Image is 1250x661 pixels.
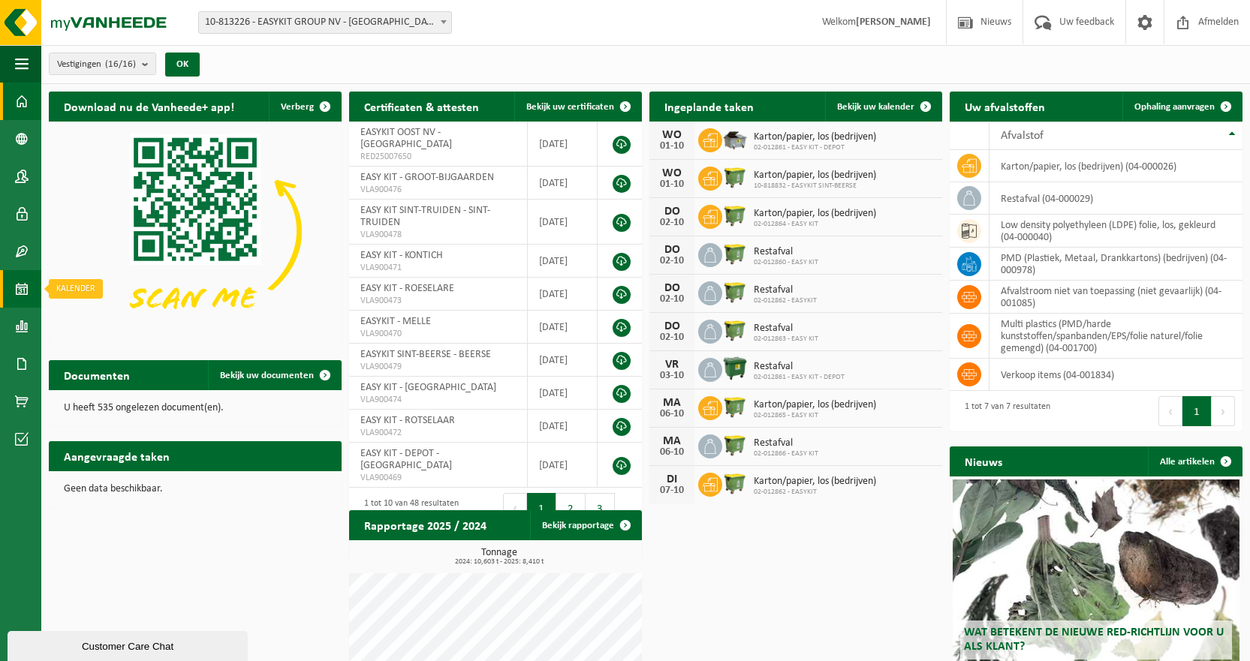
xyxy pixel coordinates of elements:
span: Vestigingen [57,53,136,76]
td: [DATE] [528,377,598,410]
img: Download de VHEPlus App [49,122,342,341]
div: 02-10 [657,294,687,305]
span: Ophaling aanvragen [1134,102,1215,112]
div: 02-10 [657,256,687,266]
div: 03-10 [657,371,687,381]
span: Restafval [754,361,845,373]
img: WB-1100-HPE-GN-51 [722,317,748,343]
div: VR [657,359,687,371]
div: MA [657,435,687,447]
button: Vestigingen(16/16) [49,53,156,75]
span: 10-813226 - EASYKIT GROUP NV - ROTSELAAR [198,11,452,34]
count: (16/16) [105,59,136,69]
a: Ophaling aanvragen [1122,92,1241,122]
td: [DATE] [528,443,598,488]
span: 02-012862 - EASYKIT [754,488,876,497]
img: WB-1100-HPE-GN-51 [722,241,748,266]
span: VLA900473 [360,295,516,307]
td: restafval (04-000029) [989,182,1242,215]
td: [DATE] [528,311,598,344]
span: Restafval [754,437,818,449]
span: VLA900476 [360,184,516,196]
div: 06-10 [657,447,687,458]
h2: Nieuws [950,446,1017,476]
div: 02-10 [657,332,687,343]
span: EASY KIT - KONTICH [360,250,443,261]
h2: Download nu de Vanheede+ app! [49,92,249,121]
div: 06-10 [657,409,687,419]
span: Bekijk uw documenten [220,371,314,380]
a: Bekijk uw documenten [208,360,340,390]
strong: [PERSON_NAME] [856,17,931,28]
span: EASY KIT - [GEOGRAPHIC_DATA] [360,382,496,393]
button: Next [1212,396,1235,426]
span: EASYKIT OOST NV - [GEOGRAPHIC_DATA] [360,127,452,150]
h2: Ingeplande taken [649,92,769,121]
a: Bekijk uw certificaten [514,92,640,122]
span: Restafval [754,246,818,258]
a: Alle artikelen [1148,446,1241,476]
img: WB-1100-HPE-GN-51 [722,432,748,458]
span: Afvalstof [1001,130,1044,142]
img: WB-1100-HPE-GN-51 [722,279,748,305]
h2: Aangevraagde taken [49,441,185,470]
td: karton/papier, los (bedrijven) (04-000026) [989,150,1242,182]
span: Bekijk uw kalender [837,102,914,112]
span: Karton/papier, los (bedrijven) [754,131,876,143]
button: 3 [586,493,615,523]
img: WB-1100-HPE-GN-51 [722,164,748,190]
span: Verberg [281,102,314,112]
div: DI [657,473,687,485]
td: [DATE] [528,122,598,167]
span: 2024: 10,603 t - 2025: 8,410 t [357,558,642,566]
span: 10-813226 - EASYKIT GROUP NV - ROTSELAAR [199,12,451,33]
span: EASY KIT - DEPOT - [GEOGRAPHIC_DATA] [360,448,452,471]
span: 02-012862 - EASYKIT [754,296,817,305]
div: DO [657,244,687,256]
span: 10-818832 - EASYKIT SINT-BEERSE [754,182,876,191]
span: VLA900474 [360,394,516,406]
span: VLA900472 [360,427,516,439]
td: [DATE] [528,245,598,278]
button: Previous [1158,396,1182,426]
span: Karton/papier, los (bedrijven) [754,399,876,411]
td: afvalstroom niet van toepassing (niet gevaarlijk) (04-001085) [989,281,1242,314]
div: 1 tot 7 van 7 resultaten [957,395,1050,428]
img: WB-1100-HPE-GN-51 [722,470,748,496]
span: 02-012865 - EASY KIT [754,411,876,420]
img: WB-1100-HPE-GN-51 [722,203,748,228]
td: [DATE] [528,410,598,443]
img: WB-5000-GAL-GY-01 [722,126,748,152]
span: 02-012860 - EASY KIT [754,258,818,267]
a: Bekijk rapportage [530,510,640,540]
div: 1 tot 10 van 48 resultaten [357,491,459,554]
span: VLA900470 [360,328,516,340]
span: EASY KIT SINT-TRUIDEN - SINT-TRUIDEN [360,205,490,228]
div: WO [657,167,687,179]
span: Karton/papier, los (bedrijven) [754,170,876,182]
span: Karton/papier, los (bedrijven) [754,208,876,220]
button: 2 [556,493,586,523]
span: Wat betekent de nieuwe RED-richtlijn voor u als klant? [964,626,1224,653]
span: Karton/papier, los (bedrijven) [754,476,876,488]
span: Bekijk uw certificaten [526,102,614,112]
div: WO [657,129,687,141]
span: EASYKIT - MELLE [360,316,431,327]
span: VLA900471 [360,262,516,274]
td: low density polyethyleen (LDPE) folie, los, gekleurd (04-000040) [989,215,1242,248]
iframe: chat widget [8,628,251,661]
span: 02-012861 - EASY KIT - DEPOT [754,373,845,382]
div: MA [657,397,687,409]
p: Geen data beschikbaar. [64,484,327,494]
span: EASYKIT SINT-BEERSE - BEERSE [360,349,491,360]
span: 02-012864 - EASY KIT [754,220,876,229]
img: WB-1100-HPE-GN-01 [722,356,748,381]
span: Restafval [754,323,818,335]
span: EASY KIT - GROOT-BIJGAARDEN [360,172,494,183]
td: [DATE] [528,278,598,311]
button: 1 [1182,396,1212,426]
td: [DATE] [528,200,598,245]
span: Restafval [754,284,817,296]
span: EASY KIT - ROESELARE [360,283,454,294]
